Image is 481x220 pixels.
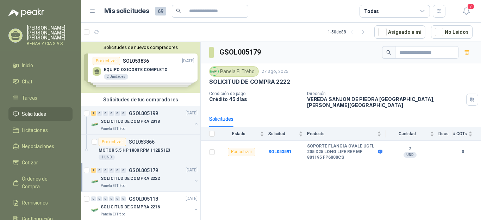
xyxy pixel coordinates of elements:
[91,196,96,201] div: 0
[8,91,73,105] a: Tareas
[328,26,369,38] div: 1 - 50 de 88
[262,68,288,75] p: 27 ago, 2025
[91,168,96,173] div: 1
[109,196,114,201] div: 0
[386,146,434,152] b: 2
[176,8,181,13] span: search
[99,138,126,146] div: Por cotizar
[431,25,473,39] button: No Leídos
[307,131,376,136] span: Producto
[104,6,149,16] h1: Mis solicitudes
[219,47,262,58] h3: GSOL005179
[186,196,198,202] p: [DATE]
[81,135,200,163] a: Por cotizarSOL053866MOTOR 5.5 HP 1800 RPM 112B5 IE31 UND
[101,183,126,189] p: Panela El Trébol
[121,196,126,201] div: 0
[386,131,429,136] span: Cantidad
[115,168,120,173] div: 0
[228,148,255,156] div: Por cotizar
[8,59,73,72] a: Inicio
[386,50,391,55] span: search
[101,204,160,211] p: SOLICITUD DE COMPRA 2216
[91,111,96,116] div: 1
[22,78,32,86] span: Chat
[22,126,48,134] span: Licitaciones
[97,196,102,201] div: 0
[129,168,158,173] p: GSOL005179
[103,168,108,173] div: 0
[8,75,73,88] a: Chat
[27,25,73,40] p: [PERSON_NAME] [PERSON_NAME] [PERSON_NAME]
[99,155,115,160] div: 1 UND
[22,62,33,69] span: Inicio
[186,167,198,174] p: [DATE]
[307,127,386,141] th: Producto
[81,42,200,93] div: Solicitudes de nuevos compradoresPor cotizarSOL053836[DATE] EQUIPO OXICORTE COMPLETO2 UnidadesPor...
[209,91,301,96] p: Condición de pago
[307,96,463,108] p: VEREDA SANJON DE PIEDRA [GEOGRAPHIC_DATA] , [PERSON_NAME][GEOGRAPHIC_DATA]
[453,131,467,136] span: # COTs
[268,149,292,154] a: SOL053591
[84,45,198,50] button: Solicitudes de nuevos compradores
[97,111,102,116] div: 0
[460,5,473,18] button: 7
[209,115,233,123] div: Solicitudes
[91,109,199,132] a: 1 0 0 0 0 0 GSOL005199[DATE] Company LogoSOLICITUD DE COMPRA 2018Panela El Trébol
[27,42,73,46] p: BENAR Y CIA S A S
[97,168,102,173] div: 0
[268,127,307,141] th: Solicitud
[186,110,198,117] p: [DATE]
[307,91,463,96] p: Dirección
[109,168,114,173] div: 0
[129,139,155,144] p: SOL053866
[22,94,37,102] span: Tareas
[209,78,290,86] p: SOLICITUD DE COMPRA 2222
[453,127,481,141] th: # COTs
[8,140,73,153] a: Negociaciones
[103,111,108,116] div: 0
[364,7,379,15] div: Todas
[404,152,417,158] div: UND
[268,131,297,136] span: Solicitud
[8,107,73,121] a: Solicitudes
[103,196,108,201] div: 0
[22,110,46,118] span: Solicitudes
[121,168,126,173] div: 0
[211,68,218,75] img: Company Logo
[101,212,126,217] p: Panela El Trébol
[386,127,438,141] th: Cantidad
[22,159,38,166] span: Cotizar
[91,206,99,214] img: Company Logo
[219,131,258,136] span: Estado
[453,149,473,155] b: 0
[101,176,160,182] p: SOLICITUD DE COMPRA 2222
[109,111,114,116] div: 0
[115,111,120,116] div: 0
[8,172,73,193] a: Órdenes de Compra
[101,126,126,132] p: Panela El Trébol
[91,177,99,186] img: Company Logo
[22,143,54,150] span: Negociaciones
[219,127,268,141] th: Estado
[467,3,475,10] span: 7
[91,120,99,129] img: Company Logo
[209,66,259,77] div: Panela El Trébol
[438,127,453,141] th: Docs
[22,199,48,207] span: Remisiones
[307,144,376,160] b: SOPORTE FLANGIA OVALE UCFL 205 D25 LONG LIFE REF MF 801195 FP6000CS
[99,147,170,154] p: MOTOR 5.5 HP 1800 RPM 112B5 IE3
[121,111,126,116] div: 0
[209,96,301,102] p: Crédito 45 días
[374,25,425,39] button: Asignado a mi
[155,7,166,15] span: 69
[115,196,120,201] div: 0
[8,124,73,137] a: Licitaciones
[8,8,44,17] img: Logo peakr
[81,93,200,106] div: Solicitudes de tus compradores
[129,196,158,201] p: GSOL005118
[91,166,199,189] a: 1 0 0 0 0 0 GSOL005179[DATE] Company LogoSOLICITUD DE COMPRA 2222Panela El Trébol
[22,175,66,190] span: Órdenes de Compra
[101,119,160,125] p: SOLICITUD DE COMPRA 2018
[129,111,158,116] p: GSOL005199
